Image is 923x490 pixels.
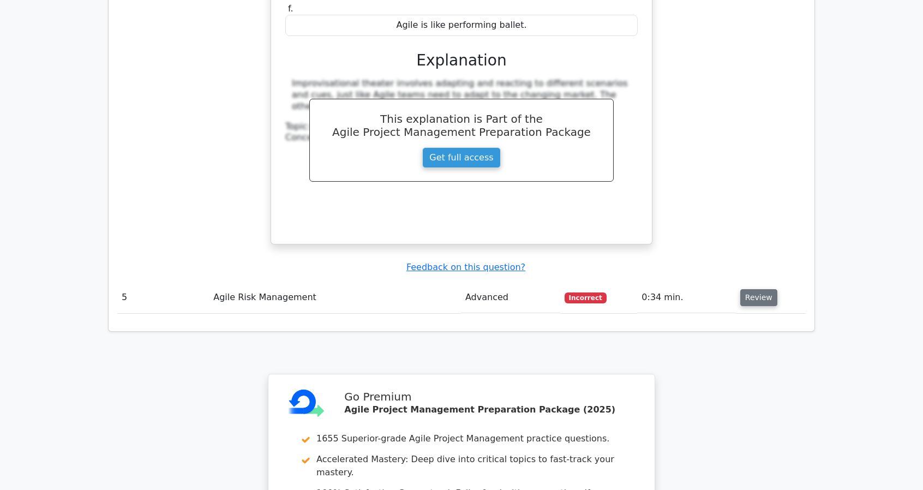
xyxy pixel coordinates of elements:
a: Feedback on this question? [406,262,525,272]
td: 5 [117,282,209,313]
a: Get full access [422,147,500,168]
div: Improvisational theater involves adapting and reacting to different scenarios and cues, just like... [292,78,631,112]
h3: Explanation [292,51,631,70]
button: Review [740,289,777,306]
td: Agile Risk Management [209,282,461,313]
td: Advanced [461,282,560,313]
span: Incorrect [565,292,607,303]
div: Agile is like performing ballet. [285,15,638,36]
span: f. [288,3,293,14]
td: 0:34 min. [637,282,736,313]
div: Concept: [285,132,638,144]
div: Topic: [285,121,638,133]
